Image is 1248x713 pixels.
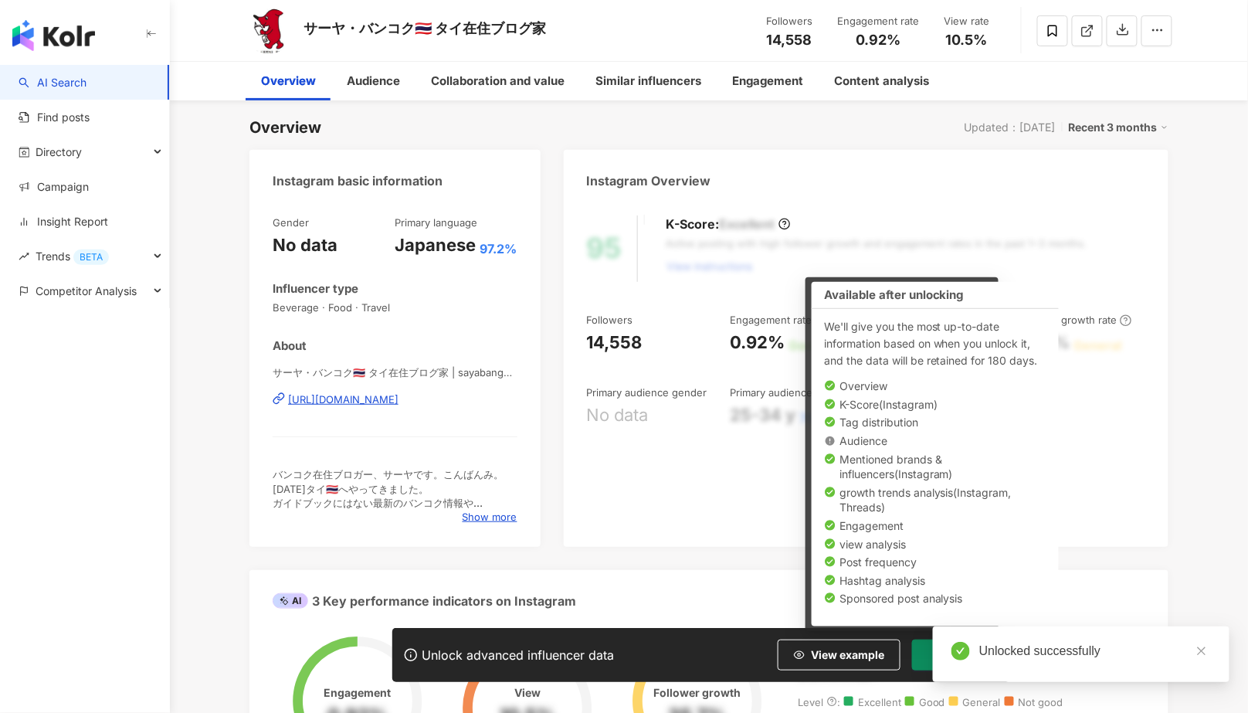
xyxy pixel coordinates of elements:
div: Primary audience gender [587,385,707,399]
div: Primary language [395,216,478,229]
div: Instagram Overview [587,172,711,189]
div: Engagement rate [837,14,919,29]
span: General [949,697,1001,708]
div: No data [273,233,337,257]
span: Directory [36,134,82,169]
span: 97.2% [480,240,517,257]
div: No data [587,403,649,427]
div: Influencer type [273,280,358,297]
span: Excellent [844,697,901,708]
div: Instagram basic information [273,172,443,189]
div: サーヤ・バンコク🇹🇭 タイ在住ブログ家 [304,19,546,38]
div: 14,558 [587,331,643,355]
div: Unlocked successfully [979,642,1211,660]
div: Audience [347,72,400,90]
div: View [514,687,541,699]
div: 3 Key performance indicators on Instagram [273,592,576,609]
img: KOL Avatar [246,8,292,54]
div: Follower growth rate [1017,313,1132,327]
span: 0.92% [856,32,900,48]
div: AI [273,593,308,609]
span: View example [811,649,884,661]
span: バンコク在住ブロガー、サーヤです。こんばんみ。 [DATE]タイ🇹🇭へやってきました。 ガイドブックにはない最新のバンコク情報や[GEOGRAPHIC_DATA]国内旅行を紹介😊 f... [273,468,511,565]
span: 10.5% [946,32,988,48]
span: close [1196,646,1207,657]
span: Beverage · Food · Travel [273,300,517,314]
span: Good [905,697,945,708]
div: Unlock advanced influencer data [422,647,614,663]
div: Similar influencers [595,72,701,90]
div: Follower growth [654,687,741,699]
span: Not good [1005,697,1063,708]
div: Followers [587,313,633,327]
div: Primary audience age [730,385,833,399]
button: View example [778,640,900,671]
a: [URL][DOMAIN_NAME] [273,392,517,406]
div: [URL][DOMAIN_NAME] [288,392,398,406]
span: 14,558 [767,32,812,48]
div: Updated：[DATE] [965,121,1056,134]
div: Content analysis [834,72,929,90]
div: Engagement [324,687,392,699]
div: About [273,338,307,354]
div: 0.92% [730,331,785,355]
span: Show more [463,510,517,524]
span: サーヤ・バンコク🇹🇭 タイ在住ブログ家 | sayabangkok [273,365,517,379]
div: Followers [760,14,819,29]
button: Unlock [912,640,999,671]
span: Trends [36,239,109,273]
div: Recent 3 months [1069,117,1168,138]
span: rise [19,251,29,262]
div: Overview [261,72,316,90]
div: K-Score : [666,216,791,233]
a: Campaign [19,179,89,195]
div: BETA [73,250,109,265]
div: Gender [273,216,309,229]
a: Insight Report [19,214,108,229]
div: Overview [249,117,321,138]
div: Sponsored post ratio [873,385,974,399]
div: View rate [938,14,996,29]
div: Engagement [732,72,803,90]
div: Level : [798,697,1145,708]
span: check-circle [951,642,970,660]
div: 10.5% [873,331,924,355]
div: Collaboration and value [431,72,565,90]
div: Japanese [395,233,476,257]
a: searchAI Search [19,75,86,90]
div: Engagement rate [730,313,827,327]
a: Find posts [19,110,90,125]
span: Competitor Analysis [36,273,137,308]
div: View rate [873,313,934,327]
img: logo [12,20,95,51]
